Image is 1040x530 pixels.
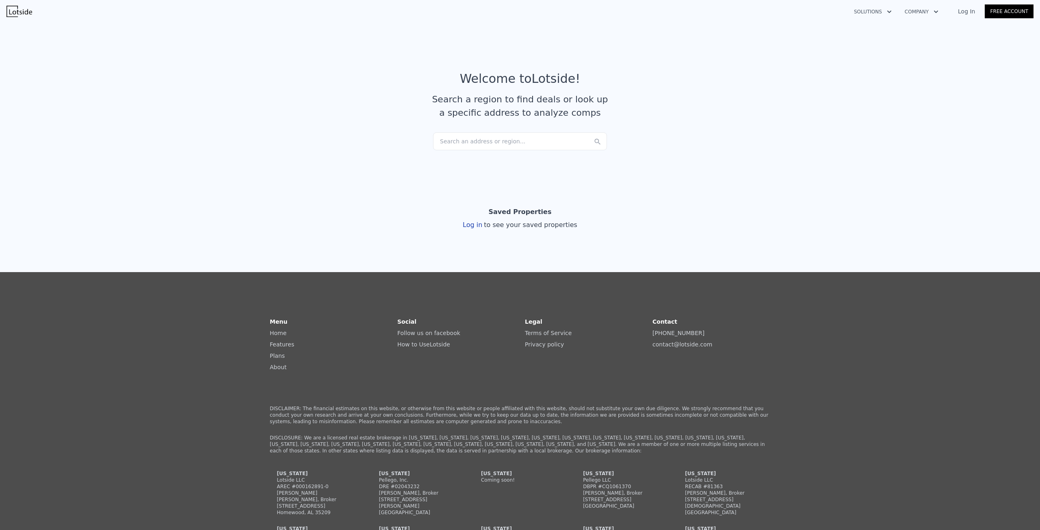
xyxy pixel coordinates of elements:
[583,496,661,503] div: [STREET_ADDRESS]
[985,4,1033,18] a: Free Account
[652,318,677,325] strong: Contact
[482,221,577,229] span: to see your saved properties
[583,503,661,509] div: [GEOGRAPHIC_DATA]
[489,204,552,220] div: Saved Properties
[583,490,661,496] div: [PERSON_NAME], Broker
[379,496,457,509] div: [STREET_ADDRESS][PERSON_NAME]
[379,470,457,477] div: [US_STATE]
[685,483,763,490] div: RECAB #81363
[397,330,460,336] a: Follow us on facebook
[525,341,564,348] a: Privacy policy
[270,353,285,359] a: Plans
[397,341,450,348] a: How to UseLotside
[277,509,355,516] div: Homewood, AL 35209
[270,318,287,325] strong: Menu
[685,496,763,509] div: [STREET_ADDRESS][DEMOGRAPHIC_DATA]
[847,4,898,19] button: Solutions
[433,132,607,150] div: Search an address or region...
[277,470,355,477] div: [US_STATE]
[270,364,286,370] a: About
[379,477,457,483] div: Pellego, Inc.
[463,220,577,230] div: Log in
[652,341,712,348] a: contact@lotside.com
[525,330,572,336] a: Terms of Service
[379,483,457,490] div: DRE #02043232
[429,93,611,119] div: Search a region to find deals or look up a specific address to analyze comps
[460,71,581,86] div: Welcome to Lotside !
[270,330,286,336] a: Home
[898,4,945,19] button: Company
[583,483,661,490] div: DBPR #CQ1061370
[948,7,985,15] a: Log In
[685,470,763,477] div: [US_STATE]
[270,435,770,454] p: DISCLOSURE: We are a licensed real estate brokerage in [US_STATE], [US_STATE], [US_STATE], [US_ST...
[379,490,457,496] div: [PERSON_NAME], Broker
[685,477,763,483] div: Lotside LLC
[525,318,542,325] strong: Legal
[685,490,763,496] div: [PERSON_NAME], Broker
[583,477,661,483] div: Pellego LLC
[277,503,355,509] div: [STREET_ADDRESS]
[397,318,416,325] strong: Social
[270,341,294,348] a: Features
[277,490,355,503] div: [PERSON_NAME] [PERSON_NAME], Broker
[6,6,32,17] img: Lotside
[481,470,559,477] div: [US_STATE]
[277,477,355,483] div: Lotside LLC
[277,483,355,490] div: AREC #000162891-0
[379,509,457,516] div: [GEOGRAPHIC_DATA]
[270,405,770,425] p: DISCLAIMER: The financial estimates on this website, or otherwise from this website or people aff...
[583,470,661,477] div: [US_STATE]
[652,330,704,336] a: [PHONE_NUMBER]
[481,477,559,483] div: Coming soon!
[685,509,763,516] div: [GEOGRAPHIC_DATA]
